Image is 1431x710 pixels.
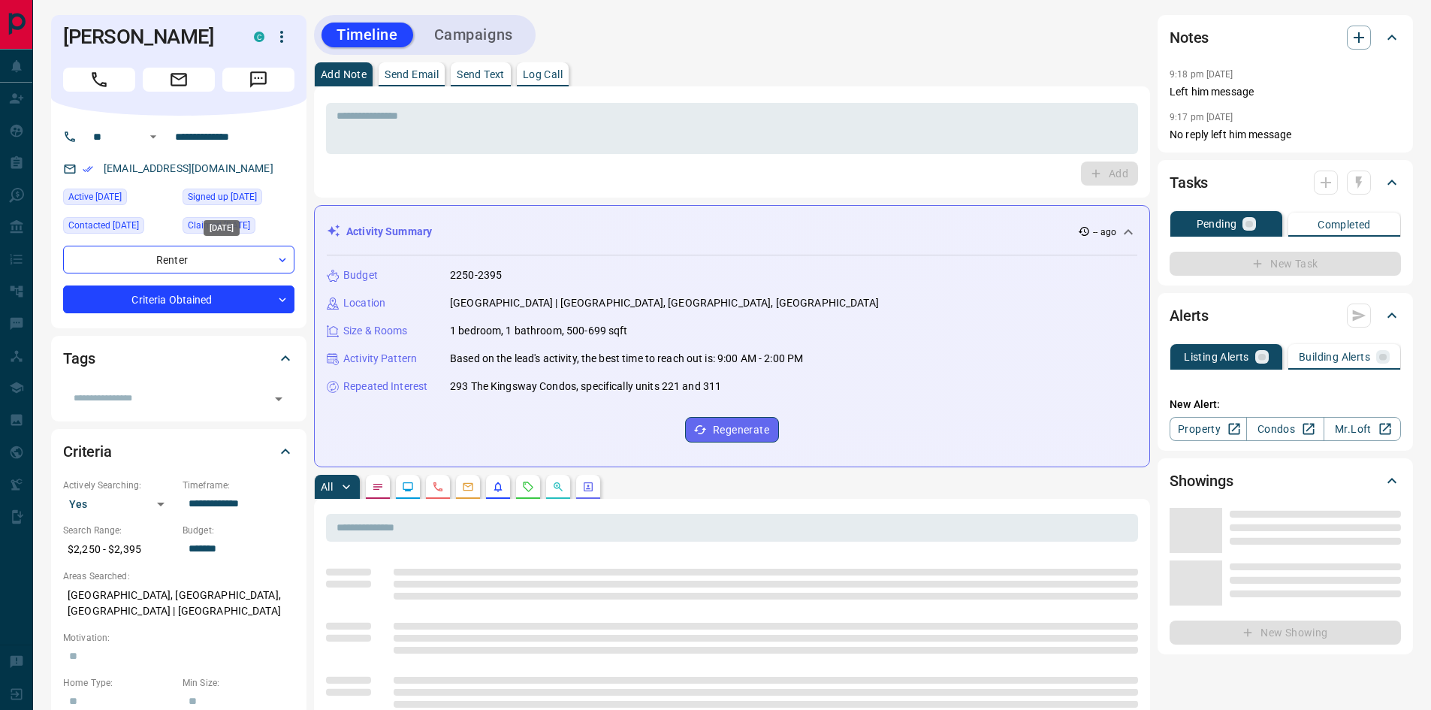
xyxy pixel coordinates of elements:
[63,246,294,273] div: Renter
[492,481,504,493] svg: Listing Alerts
[63,286,294,313] div: Criteria Obtained
[268,388,289,409] button: Open
[1184,352,1249,362] p: Listing Alerts
[1170,397,1401,412] p: New Alert:
[63,434,294,470] div: Criteria
[1170,26,1209,50] h2: Notes
[343,267,378,283] p: Budget
[582,481,594,493] svg: Agent Actions
[222,68,294,92] span: Message
[188,218,250,233] span: Claimed [DATE]
[104,162,273,174] a: [EMAIL_ADDRESS][DOMAIN_NAME]
[1170,298,1401,334] div: Alerts
[685,417,779,443] button: Regenerate
[321,69,367,80] p: Add Note
[385,69,439,80] p: Send Email
[450,323,628,339] p: 1 bedroom, 1 bathroom, 500-699 sqft
[1170,304,1209,328] h2: Alerts
[63,537,175,562] p: $2,250 - $2,395
[63,583,294,624] p: [GEOGRAPHIC_DATA], [GEOGRAPHIC_DATA], [GEOGRAPHIC_DATA] | [GEOGRAPHIC_DATA]
[1170,463,1401,499] div: Showings
[63,25,231,49] h1: [PERSON_NAME]
[63,524,175,537] p: Search Range:
[63,340,294,376] div: Tags
[462,481,474,493] svg: Emails
[63,570,294,583] p: Areas Searched:
[63,479,175,492] p: Actively Searching:
[1197,219,1237,229] p: Pending
[183,479,294,492] p: Timeframe:
[63,189,175,210] div: Fri Aug 15 2025
[522,481,534,493] svg: Requests
[343,323,408,339] p: Size & Rooms
[1170,171,1208,195] h2: Tasks
[432,481,444,493] svg: Calls
[1324,417,1401,441] a: Mr.Loft
[63,492,175,516] div: Yes
[83,164,93,174] svg: Email Verified
[68,218,139,233] span: Contacted [DATE]
[1170,417,1247,441] a: Property
[1170,127,1401,143] p: No reply left him message
[327,218,1137,246] div: Activity Summary-- ago
[322,23,413,47] button: Timeline
[68,189,122,204] span: Active [DATE]
[63,217,175,238] div: Thu Aug 28 2025
[1170,20,1401,56] div: Notes
[321,482,333,492] p: All
[144,128,162,146] button: Open
[450,351,803,367] p: Based on the lead's activity, the best time to reach out is: 9:00 AM - 2:00 PM
[343,295,385,311] p: Location
[143,68,215,92] span: Email
[346,224,432,240] p: Activity Summary
[63,676,175,690] p: Home Type:
[450,267,502,283] p: 2250-2395
[63,68,135,92] span: Call
[1170,165,1401,201] div: Tasks
[1318,219,1371,230] p: Completed
[457,69,505,80] p: Send Text
[343,351,417,367] p: Activity Pattern
[204,220,240,236] div: [DATE]
[63,346,95,370] h2: Tags
[1170,84,1401,100] p: Left him message
[183,217,294,238] div: Sat Aug 02 2025
[183,676,294,690] p: Min Size:
[1170,112,1233,122] p: 9:17 pm [DATE]
[343,379,427,394] p: Repeated Interest
[372,481,384,493] svg: Notes
[1246,417,1324,441] a: Condos
[63,631,294,645] p: Motivation:
[1093,225,1116,239] p: -- ago
[523,69,563,80] p: Log Call
[183,524,294,537] p: Budget:
[254,32,264,42] div: condos.ca
[450,379,721,394] p: 293 The Kingsway Condos, specifically units 221 and 311
[419,23,528,47] button: Campaigns
[183,189,294,210] div: Sat Jul 26 2025
[1170,69,1233,80] p: 9:18 pm [DATE]
[63,440,112,464] h2: Criteria
[1299,352,1370,362] p: Building Alerts
[1170,469,1233,493] h2: Showings
[450,295,879,311] p: [GEOGRAPHIC_DATA] | [GEOGRAPHIC_DATA], [GEOGRAPHIC_DATA], [GEOGRAPHIC_DATA]
[188,189,257,204] span: Signed up [DATE]
[552,481,564,493] svg: Opportunities
[402,481,414,493] svg: Lead Browsing Activity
